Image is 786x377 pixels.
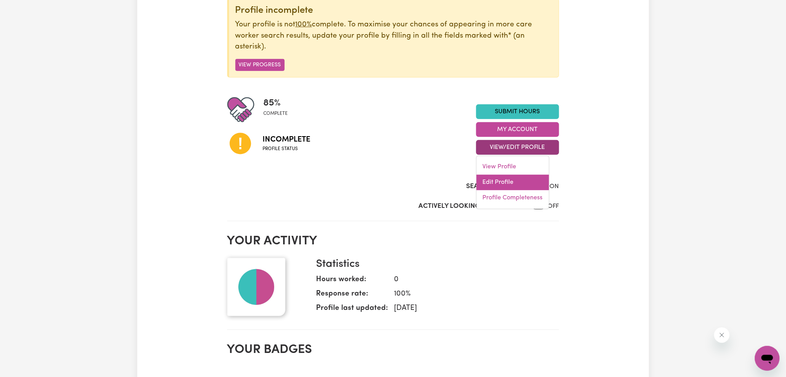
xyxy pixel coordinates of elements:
[264,110,288,117] span: complete
[264,96,294,123] div: Profile completeness: 85%
[388,303,553,314] dd: [DATE]
[264,96,288,110] span: 85 %
[419,201,523,211] label: Actively Looking for Clients
[316,303,388,317] dt: Profile last updated:
[714,327,730,343] iframe: Close message
[227,258,285,316] img: Your profile picture
[227,342,559,357] h2: Your badges
[235,19,553,53] p: Your profile is not complete. To maximise your chances of appearing in more care worker search re...
[263,134,311,145] span: Incomplete
[263,145,311,152] span: Profile status
[476,140,559,155] button: View/Edit Profile
[477,159,549,175] a: View Profile
[316,274,388,289] dt: Hours worked:
[550,183,559,190] span: ON
[476,104,559,119] a: Submit Hours
[235,5,553,16] div: Profile incomplete
[235,59,285,71] button: View Progress
[755,346,780,371] iframe: Button to launch messaging window
[466,182,525,192] label: Search Visibility
[5,5,47,12] span: Need any help?
[388,289,553,300] dd: 100 %
[548,203,559,209] span: OFF
[388,274,553,285] dd: 0
[477,190,549,206] a: Profile Completeness
[316,258,553,271] h3: Statistics
[295,21,312,28] u: 100%
[477,175,549,190] a: Edit Profile
[476,122,559,137] button: My Account
[316,289,388,303] dt: Response rate:
[227,234,559,249] h2: Your activity
[476,156,549,209] div: View/Edit Profile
